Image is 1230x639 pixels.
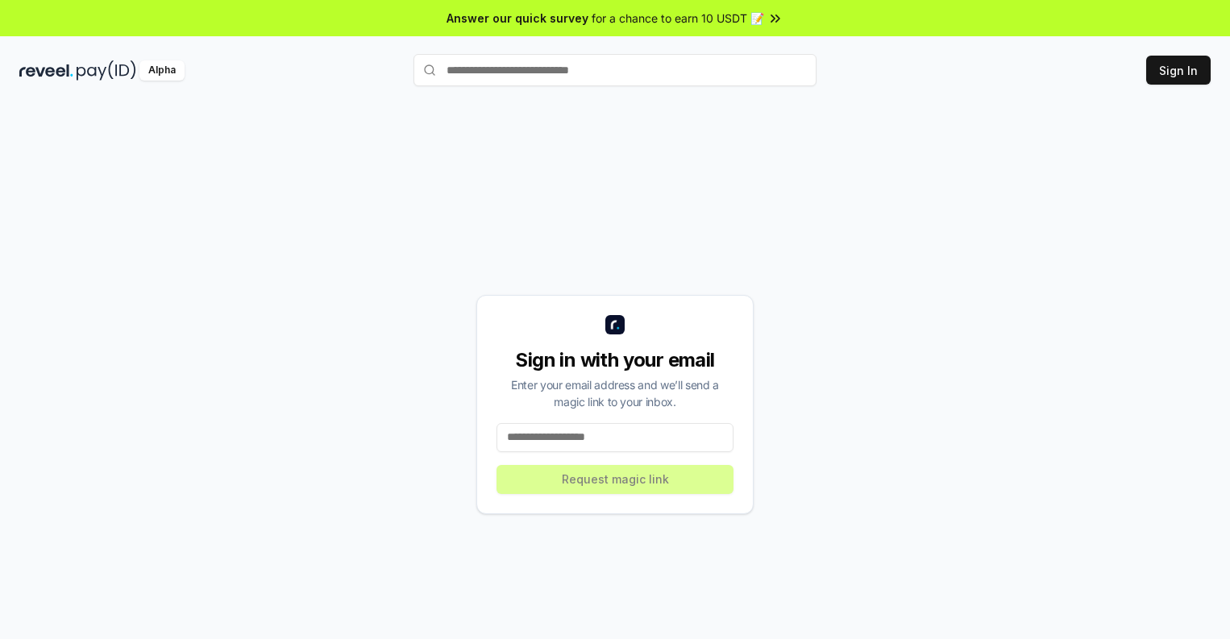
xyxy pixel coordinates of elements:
[497,347,733,373] div: Sign in with your email
[19,60,73,81] img: reveel_dark
[1146,56,1211,85] button: Sign In
[77,60,136,81] img: pay_id
[447,10,588,27] span: Answer our quick survey
[497,376,733,410] div: Enter your email address and we’ll send a magic link to your inbox.
[592,10,764,27] span: for a chance to earn 10 USDT 📝
[139,60,185,81] div: Alpha
[605,315,625,334] img: logo_small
